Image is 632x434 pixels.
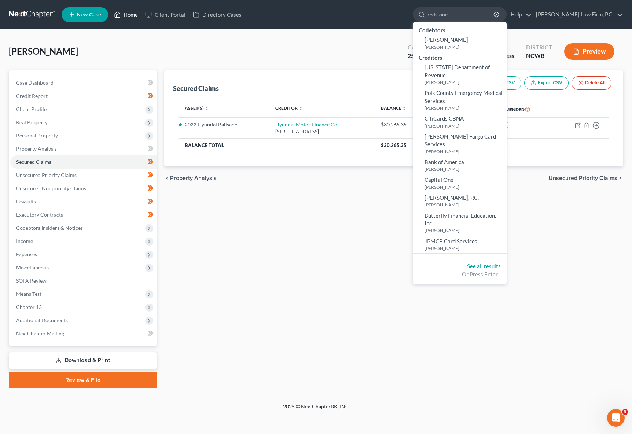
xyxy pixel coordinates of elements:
span: Case Dashboard [16,80,54,86]
span: [PERSON_NAME], P.C. [425,194,479,201]
span: Bank of America [425,159,464,165]
div: District [526,43,552,52]
th: Amended [496,101,553,118]
a: [PERSON_NAME] Law Firm, P.C. [532,8,623,21]
div: Case [408,43,433,52]
span: New Case [77,12,101,18]
a: Client Portal [142,8,189,21]
span: Lawsuits [16,198,36,205]
span: Butterfly Financial Education, Inc. [425,212,496,227]
span: Credit Report [16,93,48,99]
button: Unsecured Priority Claims chevron_right [548,175,623,181]
span: Miscellaneous [16,264,49,271]
a: Unsecured Nonpriority Claims [10,182,157,195]
a: CitiCards CBNA[PERSON_NAME] [413,113,507,131]
span: Property Analysis [170,175,217,181]
span: Polk County Emergency Medical Services [425,89,503,104]
span: [PERSON_NAME] Fargo Card Services [425,133,496,147]
span: [US_STATE] Department of Revenue [425,64,490,78]
input: Search by name... [427,8,495,21]
th: Balance Total [179,139,375,152]
span: CitiCards CBNA [425,115,464,122]
div: Or Press Enter... [419,271,501,278]
iframe: Intercom live chat [607,409,625,427]
a: Asset(s) unfold_more [185,105,209,111]
div: $30,265.35 [381,121,422,128]
span: SOFA Review [16,277,47,284]
small: [PERSON_NAME] [425,166,505,172]
small: [PERSON_NAME] [425,245,505,251]
a: Butterfly Financial Education, Inc.[PERSON_NAME] [413,210,507,236]
small: [PERSON_NAME] [425,202,505,208]
a: [PERSON_NAME], P.C.[PERSON_NAME] [413,192,507,210]
a: JPMCB Card Services[PERSON_NAME] [413,236,507,254]
a: Home [110,8,142,21]
a: Unsecured Priority Claims [10,169,157,182]
span: Chapter 13 [16,304,42,310]
a: Creditor unfold_more [275,105,303,111]
span: Unsecured Nonpriority Claims [16,185,86,191]
a: Capital One[PERSON_NAME] [413,174,507,192]
span: [PERSON_NAME] [425,36,468,43]
a: Credit Report [10,89,157,103]
i: unfold_more [402,106,407,111]
span: Secured Claims [16,159,51,165]
span: Capital One [425,176,453,183]
a: Polk County Emergency Medical Services[PERSON_NAME] [413,87,507,113]
a: [US_STATE] Department of Revenue[PERSON_NAME] [413,62,507,87]
span: Income [16,238,33,244]
i: chevron_right [617,175,623,181]
a: Case Dashboard [10,76,157,89]
span: Client Profile [16,106,47,112]
a: NextChapter Mailing [10,327,157,340]
a: Directory Cases [189,8,245,21]
small: [PERSON_NAME] [425,105,505,111]
div: NCWB [526,52,552,60]
span: JPMCB Card Services [425,238,477,244]
div: Codebtors [413,25,507,34]
div: [STREET_ADDRESS] [275,128,369,135]
span: Codebtors Insiders & Notices [16,225,83,231]
button: chevron_left Property Analysis [164,175,217,181]
button: Preview [564,43,614,60]
span: Means Test [16,291,41,297]
div: Secured Claims [173,84,219,93]
span: Unsecured Priority Claims [548,175,617,181]
small: [PERSON_NAME] [425,227,505,233]
div: 2025 © NextChapterBK, INC [107,403,525,416]
small: [PERSON_NAME] [425,184,505,190]
small: [PERSON_NAME] [425,44,505,50]
span: Personal Property [16,132,58,139]
span: Executory Contracts [16,212,63,218]
span: [PERSON_NAME] [9,46,78,56]
span: Additional Documents [16,317,68,323]
a: Lawsuits [10,195,157,208]
span: NextChapter Mailing [16,330,64,336]
i: chevron_left [164,175,170,181]
a: Review & File [9,372,157,388]
a: Export CSV [524,76,569,90]
small: [PERSON_NAME] [425,123,505,129]
span: Expenses [16,251,37,257]
a: [PERSON_NAME][PERSON_NAME] [413,34,507,52]
a: See all results [467,263,501,269]
span: 3 [622,409,628,415]
a: Executory Contracts [10,208,157,221]
a: Help [507,8,532,21]
a: [PERSON_NAME] Fargo Card Services[PERSON_NAME] [413,131,507,157]
small: [PERSON_NAME] [425,148,505,155]
a: Secured Claims [10,155,157,169]
span: Property Analysis [16,146,57,152]
li: 2022 Hyundai Palisade [185,121,264,128]
a: Download & Print [9,352,157,369]
div: Creditors [413,52,507,62]
small: [PERSON_NAME] [425,79,505,85]
a: SOFA Review [10,274,157,287]
span: $30,265.35 [381,142,407,148]
a: Bank of America[PERSON_NAME] [413,157,507,174]
span: Real Property [16,119,48,125]
a: Property Analysis [10,142,157,155]
i: unfold_more [298,106,303,111]
div: 25-10089 [408,52,433,60]
i: unfold_more [205,106,209,111]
